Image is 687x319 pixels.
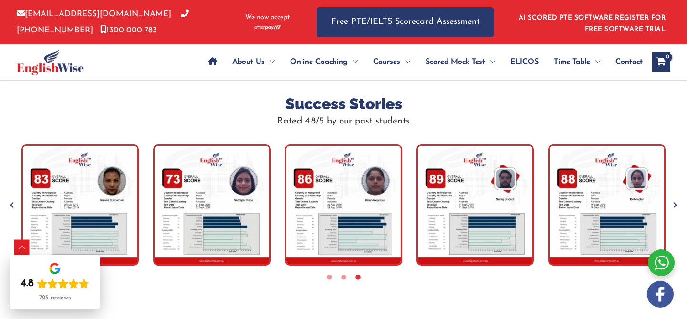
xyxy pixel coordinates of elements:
nav: Site Navigation: Main Menu [201,45,643,79]
a: Contact [608,45,643,79]
span: Menu Toggle [590,45,600,79]
a: Online CoachingMenu Toggle [282,45,365,79]
img: Debinder [548,144,666,265]
a: Scored Mock TestMenu Toggle [418,45,503,79]
span: About Us [232,45,265,79]
img: Sandipa Thapa [153,144,271,265]
span: Contact [615,45,643,79]
a: [PHONE_NUMBER] [17,10,189,34]
a: 1300 000 783 [100,26,157,34]
span: Courses [373,45,400,79]
span: Time Table [554,45,590,79]
img: cropped-ew-logo [17,49,84,75]
span: Menu Toggle [265,45,275,79]
a: CoursesMenu Toggle [365,45,418,79]
a: View Shopping Cart, empty [652,52,670,72]
a: Free PTE/IELTS Scorecard Assessment [317,7,494,37]
h3: Success Stories [14,94,673,114]
span: ELICOS [510,45,539,79]
span: Menu Toggle [485,45,495,79]
img: Srijana Budhathoki [21,144,139,265]
div: 4.8 [21,277,34,290]
a: About UsMenu Toggle [225,45,282,79]
span: Scored Mock Test [426,45,485,79]
span: We now accept [245,13,290,22]
div: 725 reviews [39,294,71,302]
span: Online Coaching [290,45,348,79]
span: Menu Toggle [400,45,410,79]
aside: Header Widget 1 [513,7,670,38]
span: Menu Toggle [348,45,358,79]
img: Suraj Subedi [416,144,534,265]
a: [EMAIL_ADDRESS][DOMAIN_NAME] [17,10,171,18]
p: Rated 4.8/5 by our past students [14,113,673,129]
a: ELICOS [503,45,546,79]
button: Previous [7,200,17,210]
img: Afterpay-Logo [254,25,281,30]
img: Kirandeep Kaur [285,144,402,265]
button: Next [670,200,680,210]
a: AI SCORED PTE SOFTWARE REGISTER FOR FREE SOFTWARE TRIAL [519,14,666,33]
img: white-facebook.png [647,281,674,308]
a: Time TableMenu Toggle [546,45,608,79]
div: Rating: 4.8 out of 5 [21,277,89,290]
